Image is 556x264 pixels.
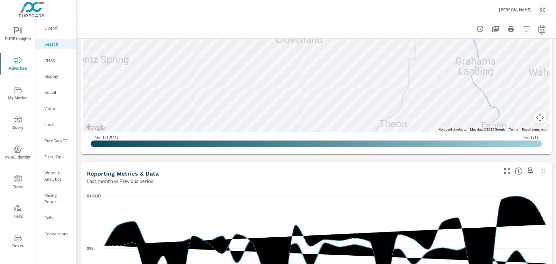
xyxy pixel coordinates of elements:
[44,137,71,144] p: PureCars TV
[35,190,76,206] div: Pacing Report
[85,123,106,132] a: Open this area in Google Maps (opens a new window)
[44,214,71,221] p: Calls
[35,120,76,129] div: Local
[505,23,517,35] button: Print Report
[35,39,76,49] div: Search
[35,229,76,239] div: Conversions
[87,246,94,251] text: $93
[87,177,153,185] p: Last month vs Previous period
[35,152,76,161] div: Fixed Ops
[537,4,548,15] div: SG
[525,166,535,176] span: Save this to your personalized report
[2,116,33,132] span: Query
[35,23,76,33] div: Overall
[95,135,118,141] p: Most ( 1,532 )
[2,86,33,102] span: My Market
[499,7,532,13] p: [PERSON_NAME]
[44,73,71,79] p: Display
[35,136,76,145] div: PureCars TV
[85,123,106,132] img: Google
[509,128,518,131] a: Terms (opens in new tab)
[502,166,512,176] button: Make Fullscreen
[2,57,33,72] span: Advertise
[44,231,71,237] p: Conversions
[44,153,71,160] p: Fixed Ops
[44,121,71,128] p: Local
[44,25,71,31] p: Overall
[439,127,466,132] button: Keyboard shortcuts
[35,213,76,223] div: Calls
[87,170,159,177] h5: Reporting Metrics & Data
[2,175,33,191] span: Tools
[44,89,71,96] p: Social
[470,128,505,131] span: Map data ©2025 Google
[35,87,76,97] div: Social
[44,105,71,112] p: Video
[2,205,33,220] span: Tier2
[533,111,546,124] button: Map camera controls
[2,27,33,43] span: PURE Insights
[535,23,548,35] button: Select Date Range
[44,57,71,63] p: PMAX
[87,194,101,198] text: $169.87
[35,104,76,113] div: Video
[520,23,533,35] button: Apply Filters
[2,145,33,161] span: PURE Identity
[44,169,71,182] p: Website Analytics
[44,192,71,205] p: Pacing Report
[538,166,548,176] button: Minimize Widget
[522,128,548,131] a: Report a map error
[44,41,71,47] p: Search
[489,23,502,35] button: "Export Report to PDF"
[35,71,76,81] div: Display
[35,55,76,65] div: PMAX
[2,234,33,250] span: Driver
[515,167,523,175] span: Understand Search data over time and see how metrics compare to each other.
[35,168,76,184] div: Website Analytics
[522,135,538,141] p: Least ( 1 )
